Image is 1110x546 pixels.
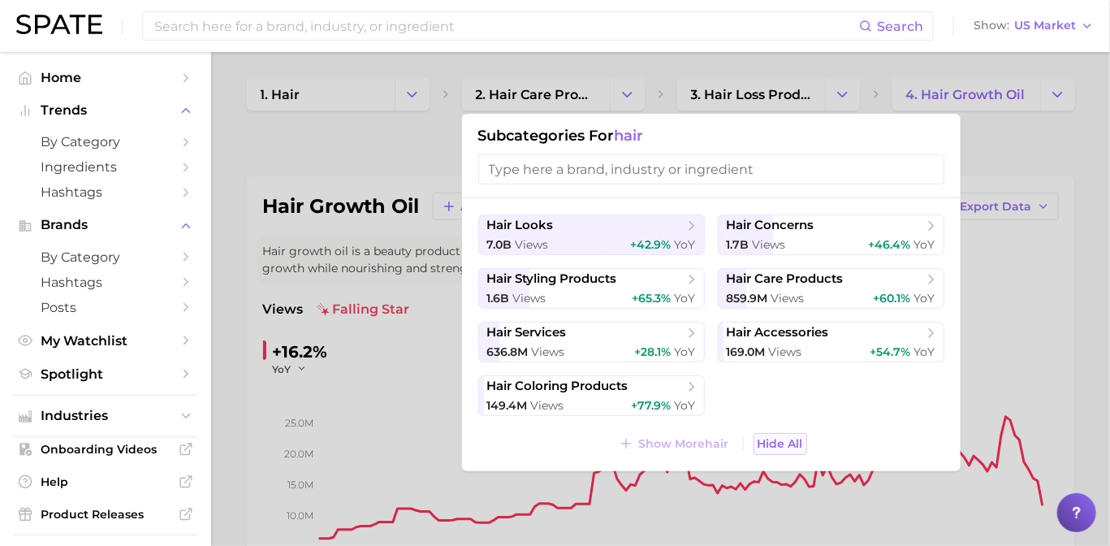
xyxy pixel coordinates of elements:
[41,275,171,290] span: Hashtags
[513,291,546,305] span: views
[13,295,198,320] a: Posts
[13,470,198,494] a: Help
[478,375,705,416] button: hair coloring products149.4m views+77.9% YoY
[639,437,729,451] span: Show More hair
[13,98,198,123] button: Trends
[615,432,732,455] button: Show Morehair
[487,218,554,233] span: hair looks
[41,409,171,423] span: Industries
[516,237,549,252] span: views
[13,245,198,270] a: by Category
[13,328,198,353] a: My Watchlist
[727,325,829,340] span: hair accessories
[974,21,1009,30] span: Show
[615,127,644,145] span: hair
[718,268,944,309] button: hair care products859.9m views+60.1% YoY
[478,214,705,255] button: hair looks7.0b views+42.9% YoY
[675,237,696,252] span: YoY
[13,404,198,428] button: Industries
[727,344,766,359] span: 169.0m
[41,70,171,85] span: Home
[718,214,944,255] button: hair concerns1.7b views+46.4% YoY
[531,398,564,413] span: views
[478,322,705,362] button: hair services636.8m views+28.1% YoY
[532,344,565,359] span: views
[727,291,768,305] span: 859.9m
[914,291,935,305] span: YoY
[877,19,923,34] span: Search
[41,507,171,522] span: Product Releases
[13,502,198,526] a: Product Releases
[487,237,512,252] span: 7.0b
[41,103,171,118] span: Trends
[631,237,672,252] span: +42.9%
[633,291,672,305] span: +65.3%
[754,433,807,455] button: Hide All
[13,437,198,461] a: Onboarding Videos
[914,344,935,359] span: YoY
[13,362,198,387] a: Spotlight
[13,65,198,90] a: Home
[478,268,705,309] button: hair styling products1.6b views+65.3% YoY
[727,271,844,287] span: hair care products
[41,184,171,200] span: Hashtags
[758,437,803,451] span: Hide All
[718,322,944,362] button: hair accessories169.0m views+54.7% YoY
[771,291,805,305] span: views
[41,366,171,382] span: Spotlight
[478,127,944,145] h1: Subcategories for
[41,218,171,232] span: Brands
[970,15,1098,37] button: ShowUS Market
[869,237,911,252] span: +46.4%
[41,159,171,175] span: Ingredients
[753,237,786,252] span: views
[487,325,567,340] span: hair services
[41,333,171,349] span: My Watchlist
[487,379,628,394] span: hair coloring products
[769,344,802,359] span: views
[1014,21,1076,30] span: US Market
[13,270,198,295] a: Hashtags
[675,398,696,413] span: YoY
[13,180,198,205] a: Hashtags
[16,15,102,34] img: SPATE
[41,300,171,315] span: Posts
[41,134,171,149] span: by Category
[41,474,171,489] span: Help
[487,344,529,359] span: 636.8m
[478,154,944,184] input: Type here a brand, industry or ingredient
[675,344,696,359] span: YoY
[635,344,672,359] span: +28.1%
[727,237,749,252] span: 1.7b
[914,237,935,252] span: YoY
[675,291,696,305] span: YoY
[41,442,171,457] span: Onboarding Videos
[13,154,198,180] a: Ingredients
[487,291,510,305] span: 1.6b
[13,129,198,154] a: by Category
[487,398,528,413] span: 149.4m
[870,344,911,359] span: +54.7%
[41,249,171,265] span: by Category
[13,213,198,237] button: Brands
[487,271,617,287] span: hair styling products
[153,12,859,40] input: Search here for a brand, industry, or ingredient
[727,218,814,233] span: hair concerns
[632,398,672,413] span: +77.9%
[874,291,911,305] span: +60.1%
